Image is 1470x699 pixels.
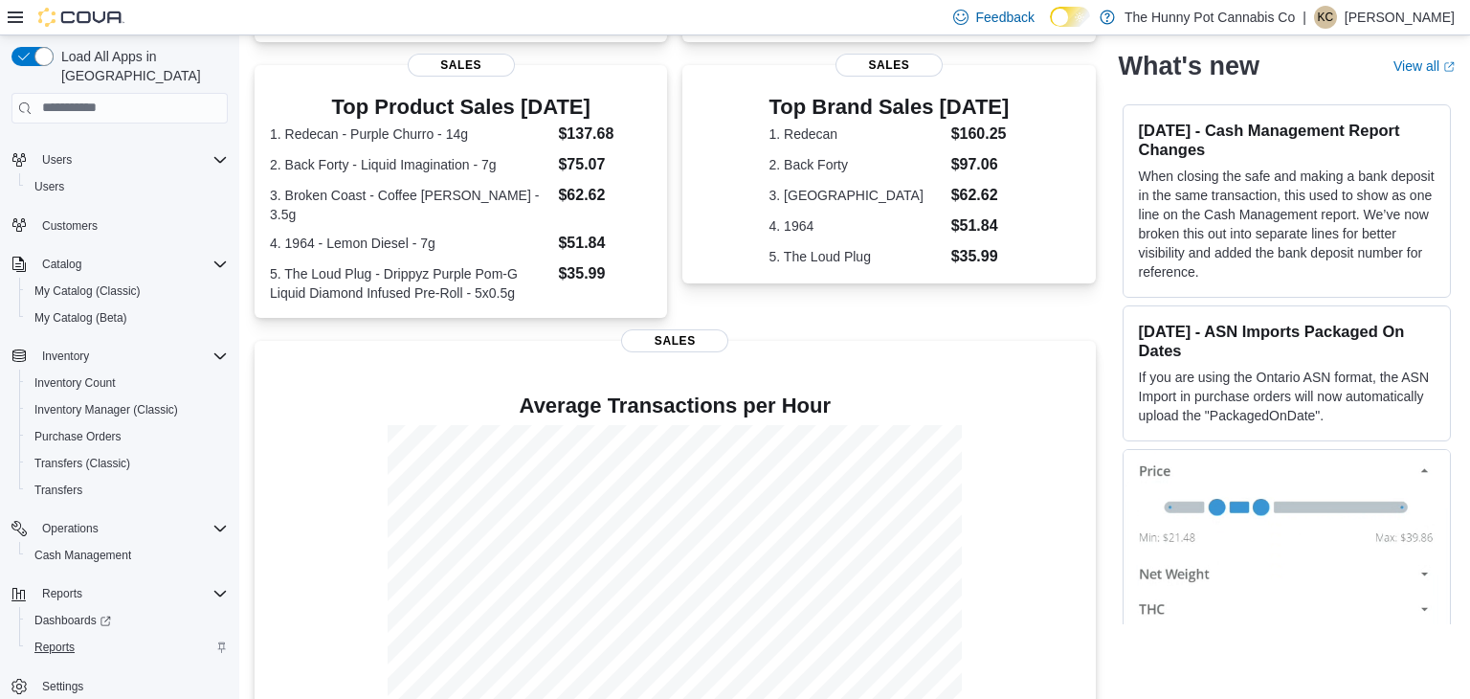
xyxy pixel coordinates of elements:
span: Sales [835,54,943,77]
a: Settings [34,675,91,698]
dt: 2. Back Forty [769,155,944,174]
button: Reports [34,582,90,605]
a: Transfers [27,479,90,502]
a: View allExternal link [1393,57,1455,73]
span: Feedback [976,8,1035,27]
a: My Catalog (Beta) [27,306,135,329]
p: | [1303,6,1306,29]
button: Users [19,173,235,200]
span: Transfers (Classic) [27,452,228,475]
a: Dashboards [27,609,119,632]
button: Transfers (Classic) [19,450,235,477]
span: KC [1318,6,1334,29]
span: My Catalog (Classic) [34,283,141,299]
span: Inventory Count [34,375,116,391]
span: Sales [408,54,515,77]
p: [PERSON_NAME] [1345,6,1455,29]
span: Dark Mode [1050,27,1051,28]
button: Inventory Manager (Classic) [19,396,235,423]
dd: $160.25 [951,123,1010,146]
span: Settings [34,674,228,698]
input: Dark Mode [1050,7,1090,27]
dt: 2. Back Forty - Liquid Imagination - 7g [270,155,550,174]
dt: 5. The Loud Plug - Drippyz Purple Pom-G Liquid Diamond Infused Pre-Roll - 5x0.5g [270,264,550,303]
button: Purchase Orders [19,423,235,450]
span: Transfers [27,479,228,502]
div: Kyle Chamaillard [1314,6,1337,29]
span: Purchase Orders [27,425,228,448]
span: Operations [42,521,99,536]
span: Inventory [42,349,89,364]
span: Reports [34,640,75,655]
dd: $51.84 [558,232,652,255]
span: Reports [27,636,228,659]
span: My Catalog (Classic) [27,280,228,303]
a: Purchase Orders [27,425,129,448]
p: When closing the safe and making a bank deposit in the same transaction, this used to show as one... [1139,166,1435,281]
span: My Catalog (Beta) [34,310,127,326]
span: Inventory [34,345,228,368]
button: Users [4,147,235,173]
button: Reports [19,634,235,661]
dd: $35.99 [951,245,1010,268]
button: Inventory Count [19,370,235,396]
a: Inventory Manager (Classic) [27,398,186,421]
a: Dashboards [19,607,235,634]
a: My Catalog (Classic) [27,280,148,303]
span: Users [34,148,228,171]
a: Inventory Count [27,372,123,395]
span: Load All Apps in [GEOGRAPHIC_DATA] [54,47,228,85]
a: Customers [34,214,105,237]
button: Inventory [34,345,97,368]
dt: 4. 1964 [769,216,944,236]
span: Catalog [42,257,81,272]
h4: Average Transactions per Hour [270,395,1080,417]
button: Customers [4,212,235,239]
span: My Catalog (Beta) [27,306,228,329]
span: Reports [42,586,82,601]
span: Purchase Orders [34,429,122,444]
span: Inventory Count [27,372,228,395]
button: Transfers [19,477,235,504]
svg: External link [1443,60,1455,72]
span: Cash Management [27,544,228,567]
h3: Top Brand Sales [DATE] [769,96,1010,119]
button: Catalog [34,253,89,276]
p: If you are using the Ontario ASN format, the ASN Import in purchase orders will now automatically... [1139,367,1435,424]
span: Reports [34,582,228,605]
span: Sales [621,329,728,352]
dd: $97.06 [951,153,1010,176]
button: Operations [34,517,106,540]
dt: 4. 1964 - Lemon Diesel - 7g [270,234,550,253]
span: Operations [34,517,228,540]
a: Transfers (Classic) [27,452,138,475]
dd: $137.68 [558,123,652,146]
span: Users [34,179,64,194]
span: Users [27,175,228,198]
dt: 1. Redecan - Purple Churro - 14g [270,124,550,144]
span: Inventory Manager (Classic) [34,402,178,417]
span: Customers [34,214,228,237]
span: Dashboards [34,613,111,628]
button: My Catalog (Beta) [19,304,235,331]
button: My Catalog (Classic) [19,278,235,304]
h3: Top Product Sales [DATE] [270,96,652,119]
button: Reports [4,580,235,607]
p: The Hunny Pot Cannabis Co [1125,6,1295,29]
h3: [DATE] - Cash Management Report Changes [1139,120,1435,158]
h3: [DATE] - ASN Imports Packaged On Dates [1139,321,1435,359]
button: Inventory [4,343,235,370]
dd: $75.07 [558,153,652,176]
span: Catalog [34,253,228,276]
span: Transfers (Classic) [34,456,130,471]
span: Settings [42,679,83,694]
a: Cash Management [27,544,139,567]
button: Users [34,148,79,171]
button: Catalog [4,251,235,278]
dt: 5. The Loud Plug [769,247,944,266]
a: Users [27,175,72,198]
dd: $62.62 [951,184,1010,207]
span: Inventory Manager (Classic) [27,398,228,421]
span: Cash Management [34,548,131,563]
img: Cova [38,8,124,27]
